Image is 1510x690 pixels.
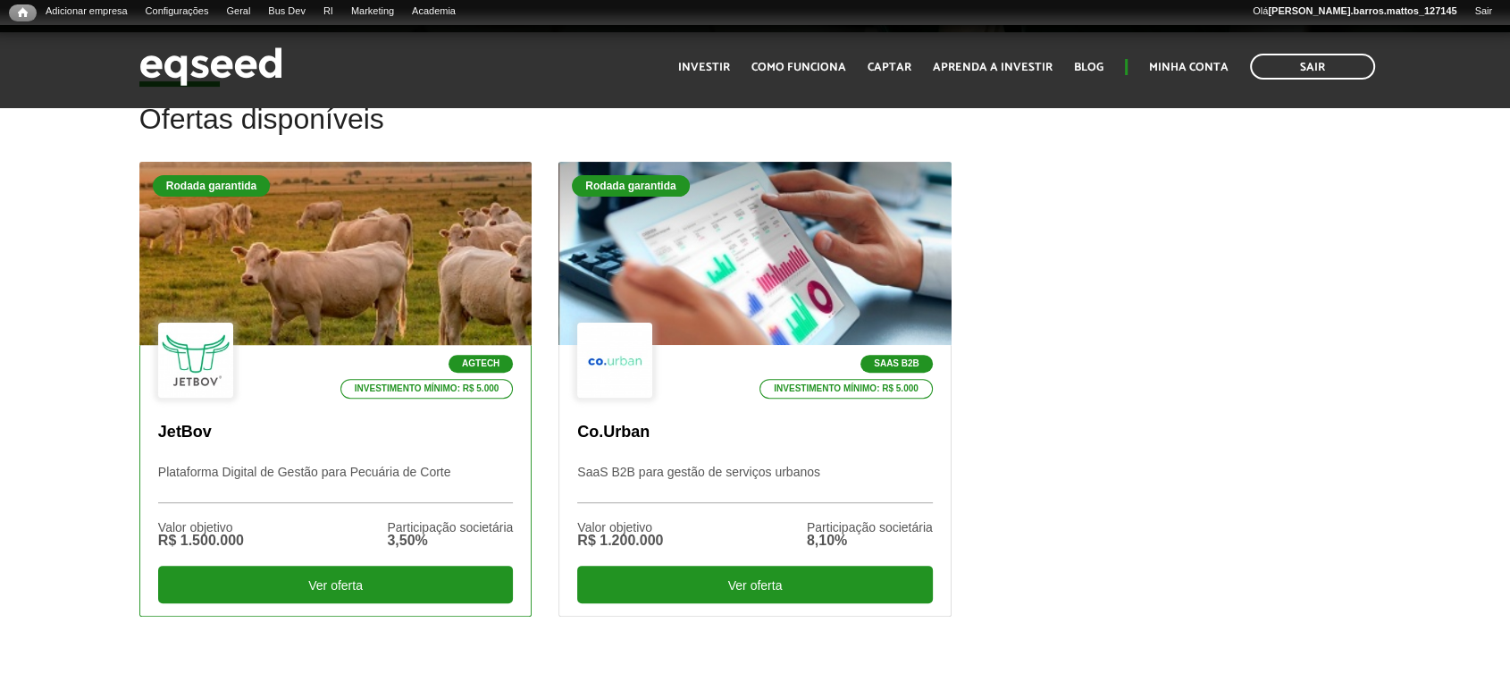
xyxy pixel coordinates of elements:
a: Aprenda a investir [933,62,1053,73]
p: Investimento mínimo: R$ 5.000 [759,379,933,399]
a: Bus Dev [259,4,315,19]
p: Co.Urban [577,423,932,442]
div: R$ 1.200.000 [577,534,663,548]
a: Olá[PERSON_NAME].barros.mattos_127145 [1244,4,1465,19]
div: Participação societária [807,521,933,534]
p: Investimento mínimo: R$ 5.000 [340,379,514,399]
div: 8,10% [807,534,933,548]
p: Plataforma Digital de Gestão para Pecuária de Corte [158,465,513,503]
a: Sair [1465,4,1501,19]
div: Valor objetivo [158,521,244,534]
strong: [PERSON_NAME].barros.mattos_127145 [1268,5,1456,16]
p: Agtech [449,355,513,373]
a: Blog [1074,62,1103,73]
a: Rodada garantida SaaS B2B Investimento mínimo: R$ 5.000 Co.Urban SaaS B2B para gestão de serviços... [558,162,951,617]
a: Captar [868,62,911,73]
a: RI [315,4,342,19]
div: Valor objetivo [577,521,663,534]
p: JetBov [158,423,513,442]
a: Adicionar empresa [37,4,137,19]
a: Configurações [137,4,218,19]
p: SaaS B2B para gestão de serviços urbanos [577,465,932,503]
div: R$ 1.500.000 [158,534,244,548]
div: Rodada garantida [572,175,689,197]
a: Como funciona [751,62,846,73]
div: 3,50% [387,534,513,548]
div: Ver oferta [158,566,513,603]
a: Investir [678,62,730,73]
p: SaaS B2B [860,355,933,373]
a: Rodada garantida Agtech Investimento mínimo: R$ 5.000 JetBov Plataforma Digital de Gestão para Pe... [139,162,532,617]
div: Participação societária [387,521,513,534]
a: Sair [1250,54,1375,80]
a: Início [9,4,37,21]
img: EqSeed [139,43,282,90]
a: Minha conta [1149,62,1229,73]
a: Marketing [342,4,403,19]
a: Academia [403,4,465,19]
div: Rodada garantida [153,175,270,197]
div: Ver oferta [577,566,932,603]
h2: Ofertas disponíveis [139,104,1371,162]
a: Geral [217,4,259,19]
span: Início [18,6,28,19]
